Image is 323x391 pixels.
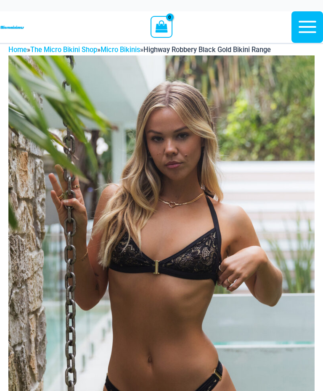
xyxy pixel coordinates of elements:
a: Micro Bikinis [101,46,140,54]
span: Highway Robbery Black Gold Bikini Range [143,46,271,54]
a: View Shopping Cart, empty [151,16,172,38]
a: Home [8,46,27,54]
a: The Micro Bikini Shop [30,46,97,54]
span: » » » [8,46,271,54]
